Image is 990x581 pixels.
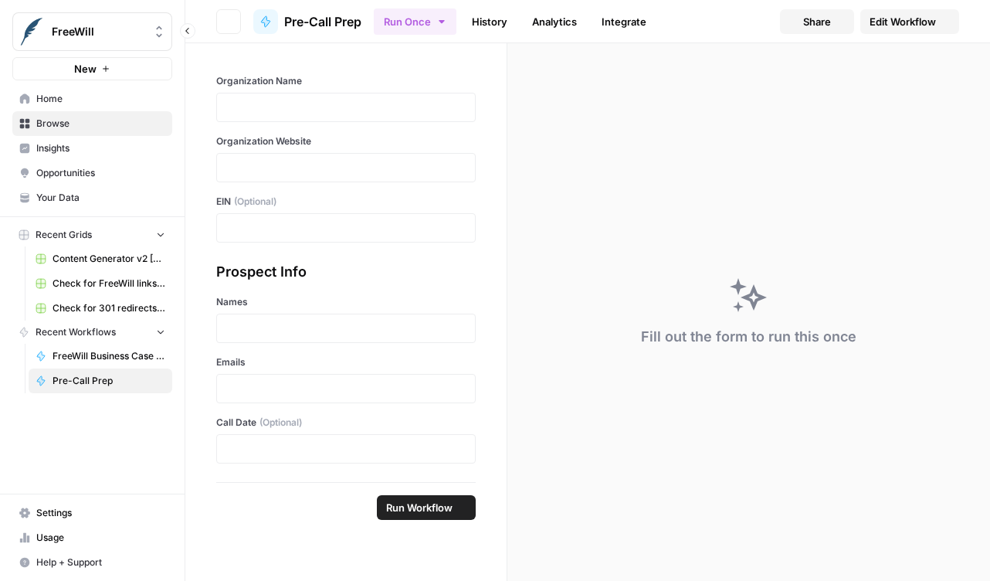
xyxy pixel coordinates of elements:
span: Home [36,92,165,106]
span: Browse [36,117,165,131]
a: Analytics [523,9,586,34]
a: Opportunities [12,161,172,185]
span: Content Generator v2 [DRAFT] Test [53,252,165,266]
a: Home [12,87,172,111]
span: Pre-Call Prep [284,12,361,31]
span: Help + Support [36,556,165,569]
span: Your Data [36,191,165,205]
a: Check for FreeWill links on partner's external website [29,271,172,296]
span: Pre-Call Prep [53,374,165,388]
label: Organization Name [216,74,476,88]
span: Edit Workflow [870,14,936,29]
label: Call Date [216,416,476,430]
span: Opportunities [36,166,165,180]
span: Check for FreeWill links on partner's external website [53,277,165,290]
a: Browse [12,111,172,136]
button: Workspace: FreeWill [12,12,172,51]
span: Run Workflow [386,500,453,515]
a: FreeWill Business Case Generator v2 [29,344,172,369]
button: New [12,57,172,80]
span: Share [803,14,831,29]
a: Check for 301 redirects on page Grid [29,296,172,321]
span: New [74,61,97,76]
button: Run Once [374,8,456,35]
span: Recent Workflows [36,325,116,339]
a: Settings [12,501,172,525]
span: (Optional) [259,416,302,430]
span: Settings [36,506,165,520]
a: Pre-Call Prep [253,9,361,34]
a: Content Generator v2 [DRAFT] Test [29,246,172,271]
img: FreeWill Logo [18,18,46,46]
a: Your Data [12,185,172,210]
label: Emails [216,355,476,369]
label: Names [216,295,476,309]
button: Share [780,9,854,34]
span: Insights [36,141,165,155]
a: Usage [12,525,172,550]
button: Run Workflow [377,495,476,520]
span: FreeWill [52,24,145,39]
button: Recent Workflows [12,321,172,344]
div: Prospect Info [216,261,476,283]
span: Usage [36,531,165,545]
button: Recent Grids [12,223,172,246]
div: Fill out the form to run this once [641,326,856,348]
span: Check for 301 redirects on page Grid [53,301,165,315]
a: Integrate [592,9,656,34]
a: Insights [12,136,172,161]
span: (Optional) [234,195,276,209]
label: Organization Website [216,134,476,148]
span: Recent Grids [36,228,92,242]
a: Edit Workflow [860,9,959,34]
label: EIN [216,195,476,209]
a: History [463,9,517,34]
button: Help + Support [12,550,172,575]
span: FreeWill Business Case Generator v2 [53,349,165,363]
a: Pre-Call Prep [29,369,172,393]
